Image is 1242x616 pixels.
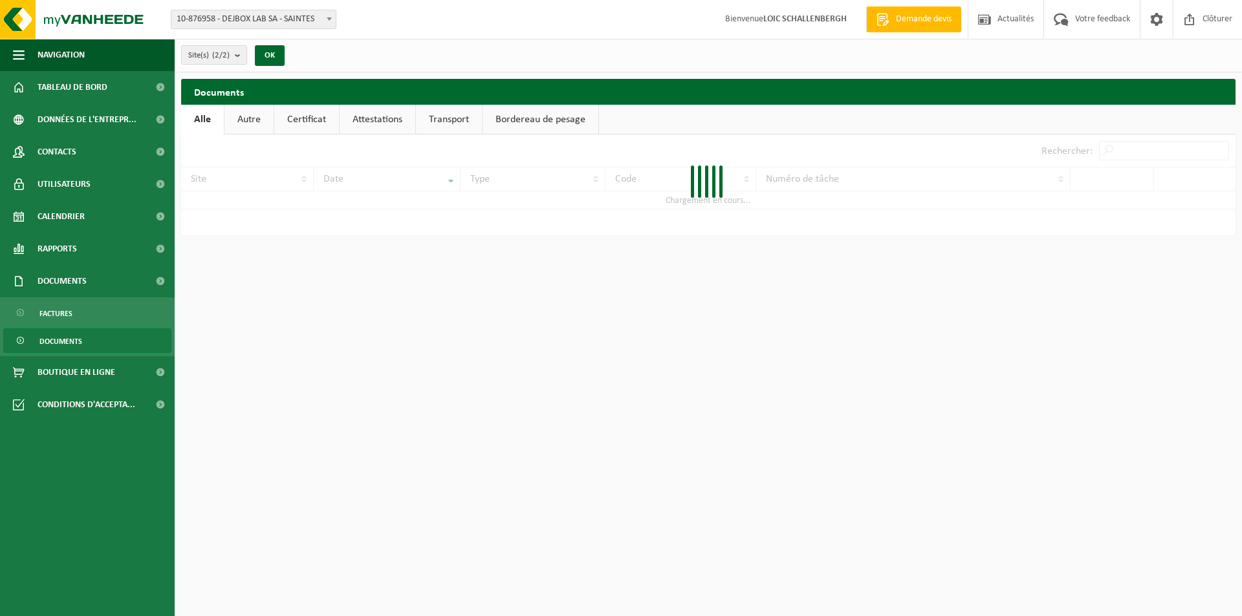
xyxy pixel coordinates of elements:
[274,105,339,134] a: Certificat
[255,45,285,66] button: OK
[38,200,85,233] span: Calendrier
[38,356,115,388] span: Boutique en ligne
[3,301,171,325] a: Factures
[416,105,482,134] a: Transport
[171,10,336,28] span: 10-876958 - DEJBOX LAB SA - SAINTES
[763,14,847,24] strong: LOIC SCHALLENBERGH
[893,13,955,26] span: Demande devis
[38,265,87,297] span: Documents
[38,233,77,265] span: Rapports
[39,329,82,354] span: Documents
[38,136,76,168] span: Contacts
[340,105,415,134] a: Attestations
[181,105,224,134] a: Alle
[38,39,85,71] span: Navigation
[212,51,230,59] count: (2/2)
[483,105,598,134] a: Bordereau de pesage
[188,46,230,65] span: Site(s)
[3,328,171,353] a: Documents
[171,10,336,29] span: 10-876958 - DEJBOX LAB SA - SAINTES
[866,6,961,32] a: Demande devis
[39,301,72,326] span: Factures
[38,103,136,136] span: Données de l'entrepr...
[38,168,91,200] span: Utilisateurs
[224,105,274,134] a: Autre
[38,388,135,421] span: Conditions d'accepta...
[181,45,247,65] button: Site(s)(2/2)
[181,79,1236,104] h2: Documents
[38,71,107,103] span: Tableau de bord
